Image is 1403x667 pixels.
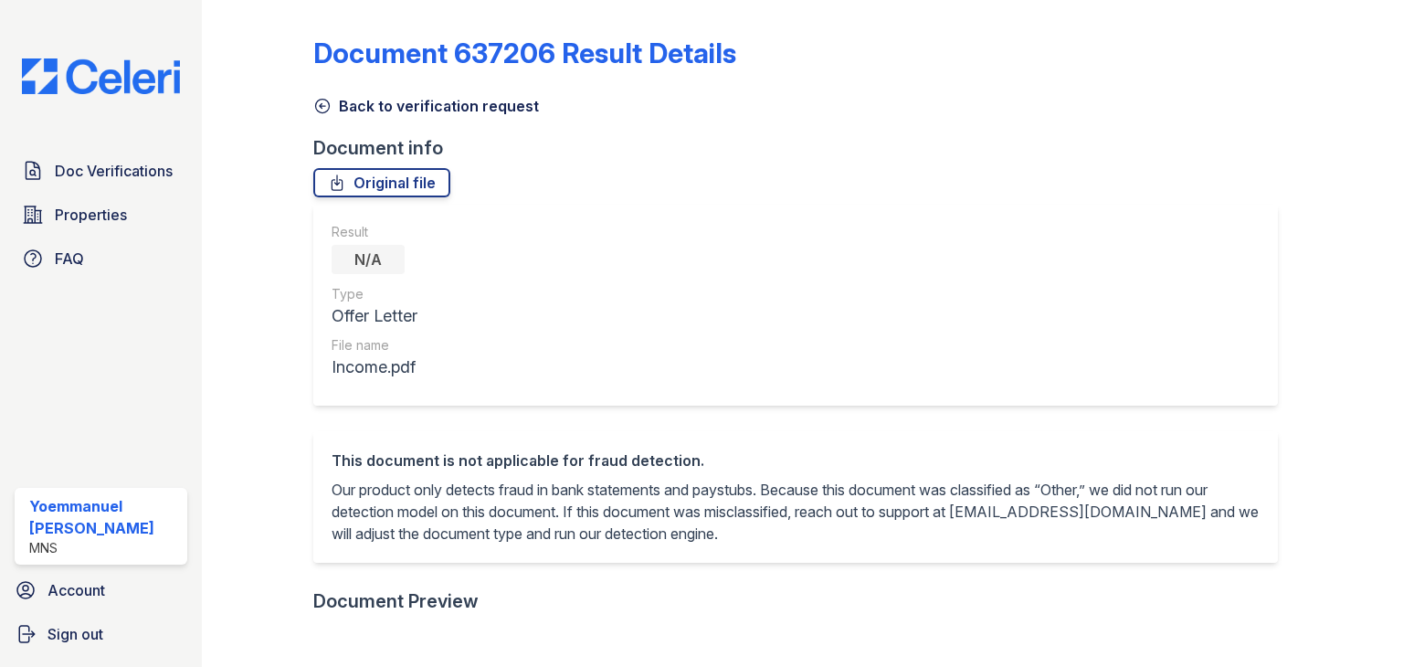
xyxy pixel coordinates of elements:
[29,539,180,557] div: MNS
[7,58,195,94] img: CE_Logo_Blue-a8612792a0a2168367f1c8372b55b34899dd931a85d93a1a3d3e32e68fde9ad4.png
[55,204,127,226] span: Properties
[15,240,187,277] a: FAQ
[332,355,417,380] div: Income.pdf
[332,223,417,241] div: Result
[313,588,479,614] div: Document Preview
[332,479,1260,545] p: Our product only detects fraud in bank statements and paystubs. Because this document was classif...
[332,336,417,355] div: File name
[15,153,187,189] a: Doc Verifications
[55,160,173,182] span: Doc Verifications
[313,135,1292,161] div: Document info
[55,248,84,270] span: FAQ
[332,450,1260,471] div: This document is not applicable for fraud detection.
[313,168,450,197] a: Original file
[7,572,195,609] a: Account
[47,579,105,601] span: Account
[313,95,539,117] a: Back to verification request
[29,495,180,539] div: Yoemmanuel [PERSON_NAME]
[7,616,195,652] a: Sign out
[332,303,417,329] div: Offer Letter
[313,37,736,69] a: Document 637206 Result Details
[332,245,405,274] div: N/A
[332,285,417,303] div: Type
[15,196,187,233] a: Properties
[47,623,103,645] span: Sign out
